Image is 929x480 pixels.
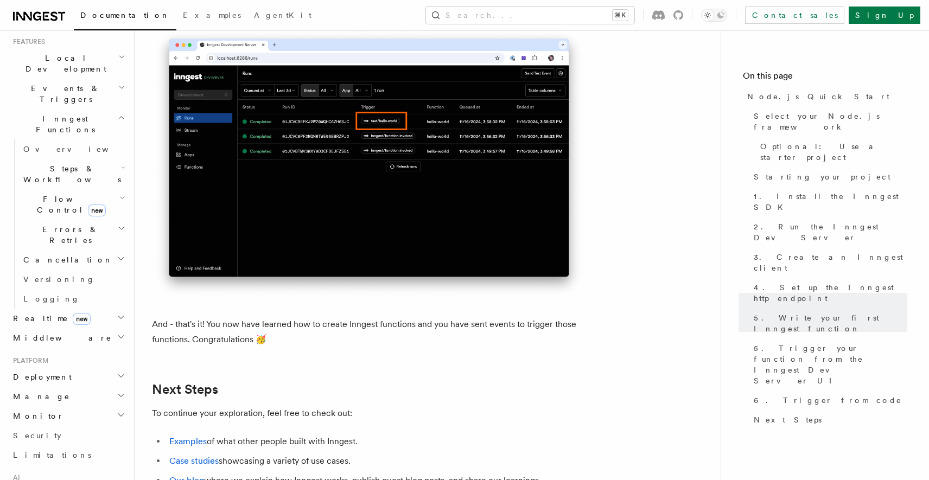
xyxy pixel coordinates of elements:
[19,189,128,220] button: Flow Controlnew
[80,11,170,20] span: Documentation
[749,106,907,137] a: Select your Node.js framework
[19,270,128,289] a: Versioning
[754,221,907,243] span: 2. Run the Inngest Dev Server
[9,367,128,387] button: Deployment
[9,445,128,465] a: Limitations
[19,254,113,265] span: Cancellation
[9,48,128,79] button: Local Development
[9,356,49,365] span: Platform
[9,79,128,109] button: Events & Triggers
[169,436,207,446] a: Examples
[9,328,128,348] button: Middleware
[9,426,128,445] a: Security
[749,247,907,278] a: 3. Create an Inngest client
[754,171,890,182] span: Starting your project
[19,289,128,309] a: Logging
[152,27,586,299] img: Inngest Dev Server web interface's runs tab with a third run triggered by the 'test/hello.world' ...
[152,382,218,397] a: Next Steps
[9,313,91,324] span: Realtime
[756,137,907,167] a: Optional: Use a starter project
[9,139,128,309] div: Inngest Functions
[9,372,72,382] span: Deployment
[9,387,128,406] button: Manage
[176,3,247,29] a: Examples
[19,139,128,159] a: Overview
[183,11,241,20] span: Examples
[9,83,118,105] span: Events & Triggers
[152,406,586,421] p: To continue your exploration, feel free to check out:
[9,309,128,328] button: Realtimenew
[754,395,902,406] span: 6. Trigger from code
[613,10,628,21] kbd: ⌘K
[19,250,128,270] button: Cancellation
[754,252,907,273] span: 3. Create an Inngest client
[749,217,907,247] a: 2. Run the Inngest Dev Server
[152,317,586,347] p: And - that's it! You now have learned how to create Inngest functions and you have sent events to...
[19,220,128,250] button: Errors & Retries
[9,391,70,402] span: Manage
[749,338,907,391] a: 5. Trigger your function from the Inngest Dev Server UI
[754,343,907,386] span: 5. Trigger your function from the Inngest Dev Server UI
[754,414,822,425] span: Next Steps
[760,141,907,163] span: Optional: Use a starter project
[19,224,118,246] span: Errors & Retries
[9,37,45,46] span: Features
[9,109,128,139] button: Inngest Functions
[754,111,907,132] span: Select your Node.js framework
[9,411,64,421] span: Monitor
[849,7,920,24] a: Sign Up
[9,113,117,135] span: Inngest Functions
[749,278,907,308] a: 4. Set up the Inngest http endpoint
[88,204,106,216] span: new
[749,391,907,410] a: 6. Trigger from code
[23,145,135,153] span: Overview
[749,167,907,187] a: Starting your project
[754,312,907,334] span: 5. Write your first Inngest function
[254,11,311,20] span: AgentKit
[13,451,91,459] span: Limitations
[19,194,119,215] span: Flow Control
[701,9,727,22] button: Toggle dark mode
[754,191,907,213] span: 1. Install the Inngest SDK
[747,91,889,102] span: Node.js Quick Start
[74,3,176,30] a: Documentation
[19,159,128,189] button: Steps & Workflows
[9,332,112,343] span: Middleware
[73,313,91,325] span: new
[23,295,80,303] span: Logging
[749,308,907,338] a: 5. Write your first Inngest function
[754,282,907,304] span: 4. Set up the Inngest http endpoint
[19,163,121,185] span: Steps & Workflows
[9,53,118,74] span: Local Development
[745,7,844,24] a: Contact sales
[743,69,907,87] h4: On this page
[749,187,907,217] a: 1. Install the Inngest SDK
[166,453,586,469] li: showcasing a variety of use cases.
[247,3,318,29] a: AgentKit
[13,431,61,440] span: Security
[743,87,907,106] a: Node.js Quick Start
[166,434,586,449] li: of what other people built with Inngest.
[749,410,907,430] a: Next Steps
[426,7,634,24] button: Search...⌘K
[23,275,95,284] span: Versioning
[169,456,219,466] a: Case studies
[9,406,128,426] button: Monitor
